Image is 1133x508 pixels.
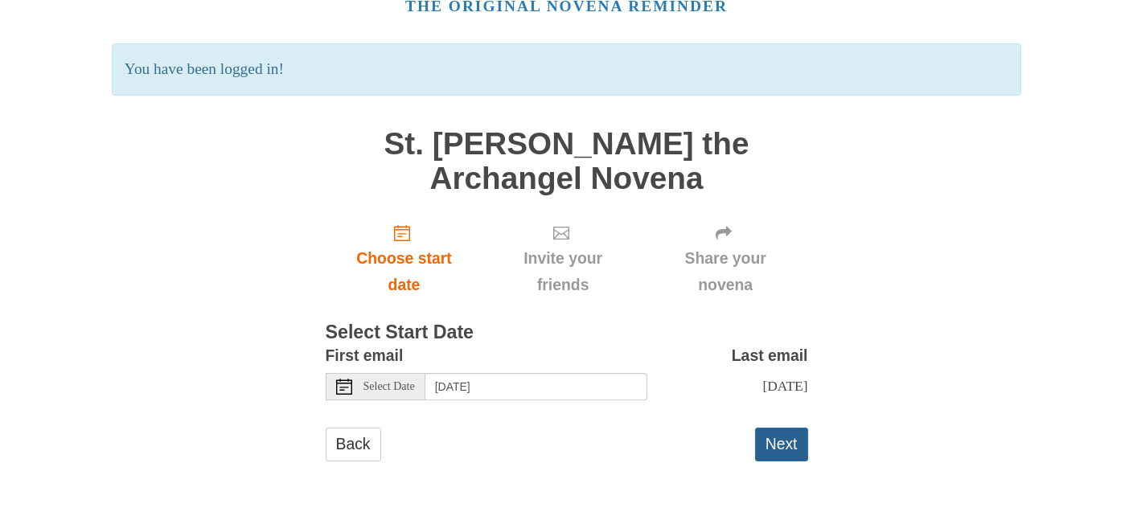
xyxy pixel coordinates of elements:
[326,211,483,307] a: Choose start date
[482,211,642,307] div: Click "Next" to confirm your start date first.
[732,342,808,369] label: Last email
[326,428,381,461] a: Back
[326,127,808,195] h1: St. [PERSON_NAME] the Archangel Novena
[499,245,626,298] span: Invite your friends
[342,245,467,298] span: Choose start date
[643,211,808,307] div: Click "Next" to confirm your start date first.
[755,428,808,461] button: Next
[326,322,808,343] h3: Select Start Date
[762,378,807,394] span: [DATE]
[659,245,792,298] span: Share your novena
[326,342,404,369] label: First email
[112,43,1021,96] p: You have been logged in!
[363,381,415,392] span: Select Date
